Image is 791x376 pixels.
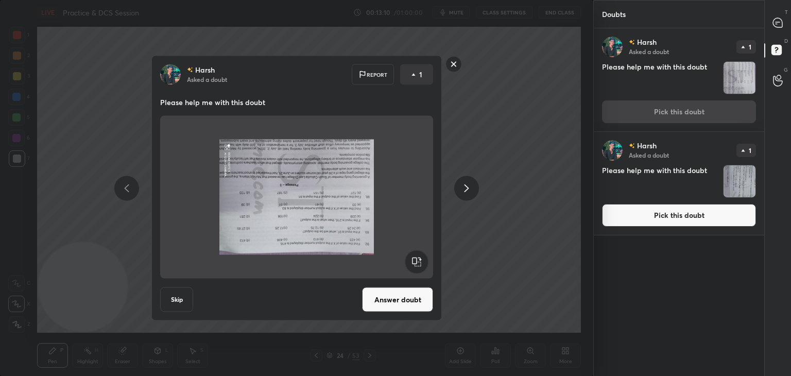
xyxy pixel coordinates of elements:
[629,47,669,56] p: Asked a doubt
[160,97,433,108] p: Please help me with this doubt
[724,62,755,94] img: 1756719681JKUYBW.JPEG
[160,64,181,85] img: c9525fd4255141288ccb64e7fad26243.jpg
[629,143,635,149] img: no-rating-badge.077c3623.svg
[602,165,719,198] h4: Please help me with this doubt
[219,120,374,275] img: 1756719681JKUYBW.JPEG
[602,61,719,94] h4: Please help me with this doubt
[749,44,751,50] p: 1
[160,287,193,312] button: Skip
[187,75,227,83] p: Asked a doubt
[602,140,623,161] img: c9525fd4255141288ccb64e7fad26243.jpg
[784,66,788,74] p: G
[637,38,657,46] p: Harsh
[784,37,788,45] p: D
[629,151,669,159] p: Asked a doubt
[187,67,193,73] img: no-rating-badge.077c3623.svg
[195,66,215,74] p: Harsh
[749,147,751,153] p: 1
[419,70,422,80] p: 1
[785,8,788,16] p: T
[637,142,657,150] p: Harsh
[602,204,756,227] button: Pick this doubt
[362,287,433,312] button: Answer doubt
[724,165,755,197] img: 1756719638C48UOW.JPEG
[629,40,635,45] img: no-rating-badge.077c3623.svg
[602,37,623,57] img: c9525fd4255141288ccb64e7fad26243.jpg
[352,64,394,85] div: Report
[594,1,634,28] p: Doubts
